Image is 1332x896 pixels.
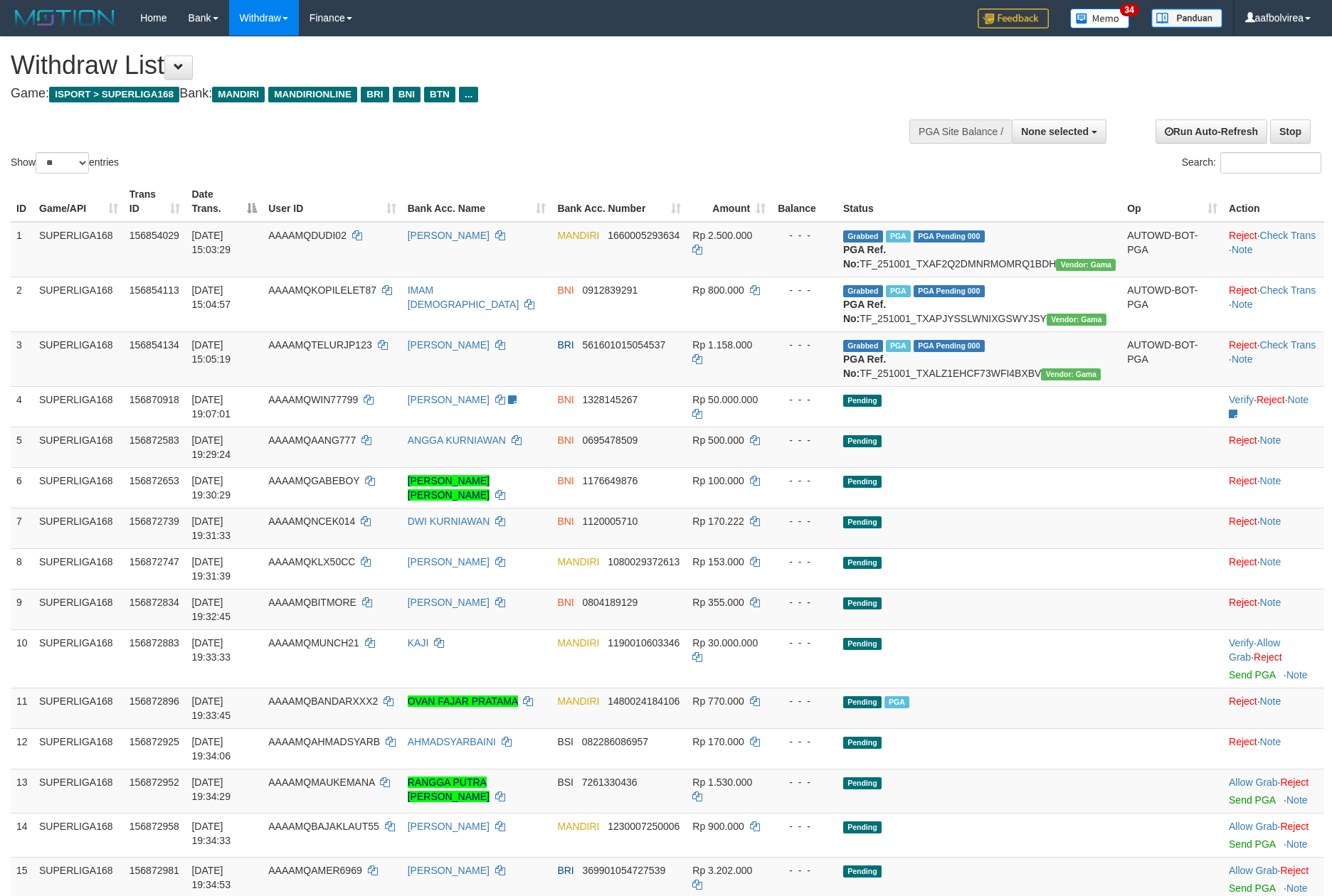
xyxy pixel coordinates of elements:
div: - - - [777,283,832,297]
span: Pending [843,777,882,789]
span: Pending [843,597,882,609]
td: TF_251001_TXAF2Q2DMNRMOMRQ1BDH [837,222,1121,277]
span: None selected [1021,126,1089,137]
span: · [1229,865,1280,876]
th: Trans ID: activate to sort column ascending [124,181,186,222]
span: AAAAMQWIN77799 [268,394,358,405]
td: SUPERLIGA168 [33,813,124,857]
th: User ID: activate to sort column ascending [263,181,401,222]
a: Stop [1270,119,1311,144]
a: Note [1286,838,1308,850]
span: AAAAMQBAJAKLAUT55 [268,821,379,832]
button: None selected [1012,119,1106,144]
span: Pending [843,435,882,447]
a: Reject [1280,865,1309,876]
td: SUPERLIGA168 [33,427,124,467]
span: 156854029 [129,230,179,241]
a: [PERSON_NAME] [408,821,490,832]
a: Send PGA [1229,794,1275,806]
label: Search: [1182,152,1321,174]
select: Showentries [36,152,89,174]
span: Grabbed [843,285,883,297]
td: 3 [11,331,33,386]
td: 7 [11,508,33,548]
a: Reject [1229,695,1257,707]
span: MANDIRI [557,695,599,707]
span: BTN [424,87,455,102]
td: 8 [11,548,33,589]
span: [DATE] 19:34:29 [191,777,231,802]
a: Note [1288,394,1309,405]
td: 2 [11,277,33,331]
span: Vendor URL: https://trx31.1velocity.biz [1041,368,1101,380]
a: RANGGA PUTRA [PERSON_NAME] [408,777,490,802]
a: Allow Grab [1229,777,1277,788]
td: SUPERLIGA168 [33,277,124,331]
a: Allow Grab [1229,821,1277,832]
span: Pending [843,395,882,407]
td: 6 [11,467,33,508]
td: · [1223,589,1324,629]
a: Reject [1229,736,1257,747]
a: Note [1286,794,1308,806]
td: 11 [11,688,33,728]
span: Pending [843,737,882,749]
a: DWI KURNIAWAN [408,516,490,527]
td: AUTOWD-BOT-PGA [1121,222,1223,277]
span: BNI [557,475,573,486]
a: Note [1232,353,1253,365]
img: Feedback.jpg [978,9,1049,28]
span: [DATE] 19:33:33 [191,637,231,663]
span: Pending [843,516,882,528]
a: AHMADSYARBAINI [408,736,496,747]
a: Run Auto-Refresh [1156,119,1267,144]
div: PGA Site Balance / [909,119,1012,144]
a: [PERSON_NAME] [PERSON_NAME] [408,475,490,501]
td: · [1223,508,1324,548]
span: AAAAMQAMER6969 [268,865,362,876]
a: Reject [1229,230,1257,241]
span: AAAAMQKOPILELET87 [268,284,376,296]
span: 156872925 [129,736,179,747]
a: Reject [1229,339,1257,351]
span: Pending [843,557,882,569]
a: [PERSON_NAME] [408,865,490,876]
span: Copy 082286086957 to clipboard [582,736,648,747]
td: SUPERLIGA168 [33,629,124,688]
span: AAAAMQDUDI02 [268,230,347,241]
a: Reject [1280,777,1309,788]
td: · · [1223,331,1324,386]
span: [DATE] 15:05:19 [191,339,231,365]
a: Check Trans [1260,230,1316,241]
span: · [1229,821,1280,832]
span: 156872958 [129,821,179,832]
a: Note [1286,669,1308,681]
span: Copy 0695478509 to clipboard [582,434,638,446]
a: Reject [1229,475,1257,486]
td: · [1223,467,1324,508]
a: Reject [1229,597,1257,608]
td: 9 [11,589,33,629]
span: 34 [1120,4,1139,16]
th: Action [1223,181,1324,222]
span: BRI [361,87,388,102]
td: SUPERLIGA168 [33,222,124,277]
span: Rp 355.000 [692,597,744,608]
a: [PERSON_NAME] [408,394,490,405]
span: Copy 0912839291 to clipboard [582,284,638,296]
a: Allow Grab [1229,865,1277,876]
a: Send PGA [1229,669,1275,681]
a: Reject [1280,821,1309,832]
a: Note [1260,475,1281,486]
td: · [1223,813,1324,857]
span: BSI [557,736,573,747]
span: Copy 1328145267 to clipboard [582,394,638,405]
span: [DATE] 19:31:33 [191,516,231,541]
span: Rp 800.000 [692,284,744,296]
span: · [1229,637,1280,663]
span: [DATE] 19:34:33 [191,821,231,846]
span: Rp 170.000 [692,736,744,747]
td: · [1223,769,1324,813]
a: Note [1260,695,1281,707]
span: PGA Pending [914,285,985,297]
